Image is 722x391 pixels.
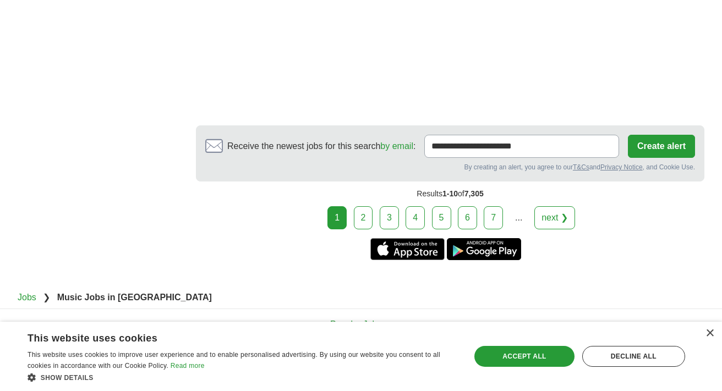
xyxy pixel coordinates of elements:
[573,163,589,171] a: T&Cs
[171,362,205,370] a: Read more, opens a new window
[458,206,477,229] a: 6
[705,329,714,338] div: Close
[196,181,704,206] div: Results of
[380,141,413,151] a: by email
[330,320,381,329] span: Popular Jobs
[370,238,445,260] a: Get the iPhone app
[57,293,212,302] strong: Music Jobs in [GEOGRAPHIC_DATA]
[447,238,521,260] a: Get the Android app
[442,189,458,198] span: 1-10
[628,135,695,158] button: Create alert
[484,206,503,229] a: 7
[43,293,50,302] span: ❯
[582,346,685,367] div: Decline all
[28,328,430,345] div: This website uses cookies
[205,162,695,172] div: By creating an alert, you agree to our and , and Cookie Use.
[474,346,574,367] div: Accept all
[600,163,643,171] a: Privacy Notice
[41,374,94,382] span: Show details
[327,206,347,229] div: 1
[28,351,440,370] span: This website uses cookies to improve user experience and to enable personalised advertising. By u...
[380,206,399,229] a: 3
[28,372,457,383] div: Show details
[464,189,484,198] span: 7,305
[406,206,425,229] a: 4
[227,140,415,153] span: Receive the newest jobs for this search :
[18,293,36,302] a: Jobs
[534,206,575,229] a: next ❯
[508,207,530,229] div: ...
[432,206,451,229] a: 5
[354,206,373,229] a: 2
